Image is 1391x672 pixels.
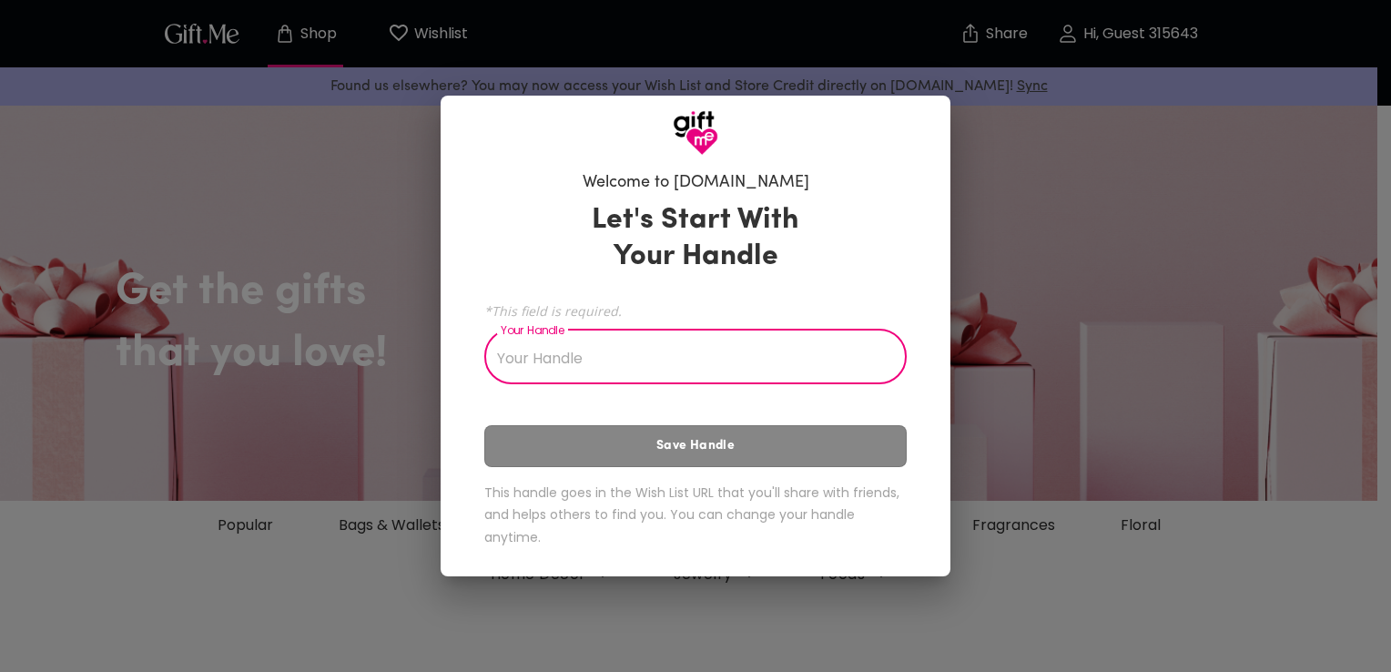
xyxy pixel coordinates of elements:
input: Your Handle [484,333,887,384]
h3: Let's Start With Your Handle [569,202,822,275]
span: *This field is required. [484,302,907,320]
h6: Welcome to [DOMAIN_NAME] [583,172,809,194]
h6: This handle goes in the Wish List URL that you'll share with friends, and helps others to find yo... [484,482,907,549]
img: GiftMe Logo [673,110,718,156]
